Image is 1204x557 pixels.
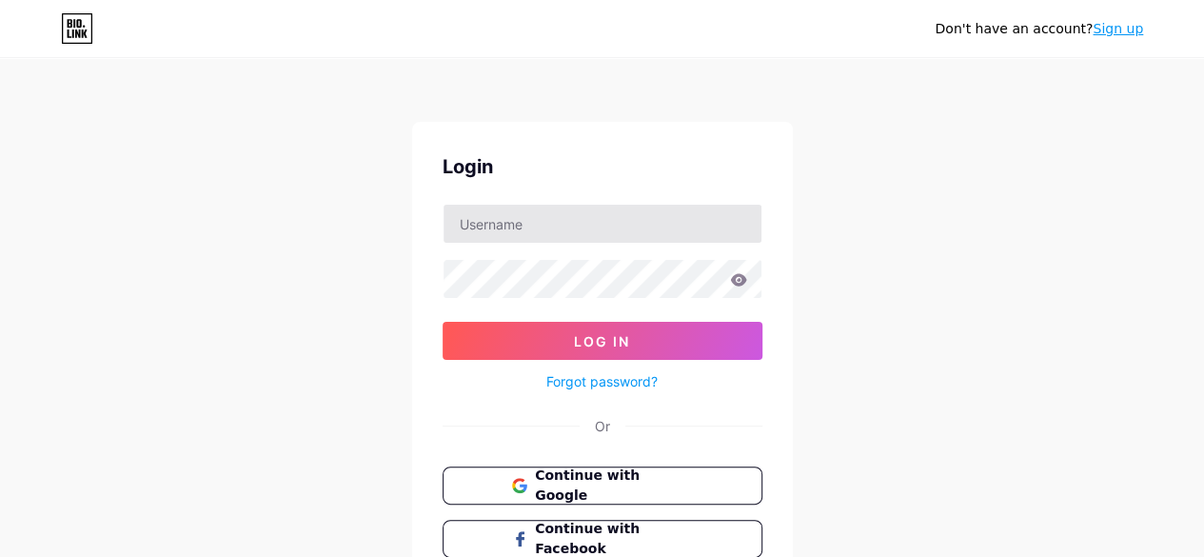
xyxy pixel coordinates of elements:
button: Continue with Google [443,467,762,505]
div: Login [443,152,762,181]
button: Log In [443,322,762,360]
div: Don't have an account? [935,19,1143,39]
span: Log In [574,333,630,349]
span: Continue with Google [535,466,692,506]
input: Username [444,205,761,243]
div: Or [595,416,610,436]
a: Forgot password? [546,371,658,391]
a: Sign up [1093,21,1143,36]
